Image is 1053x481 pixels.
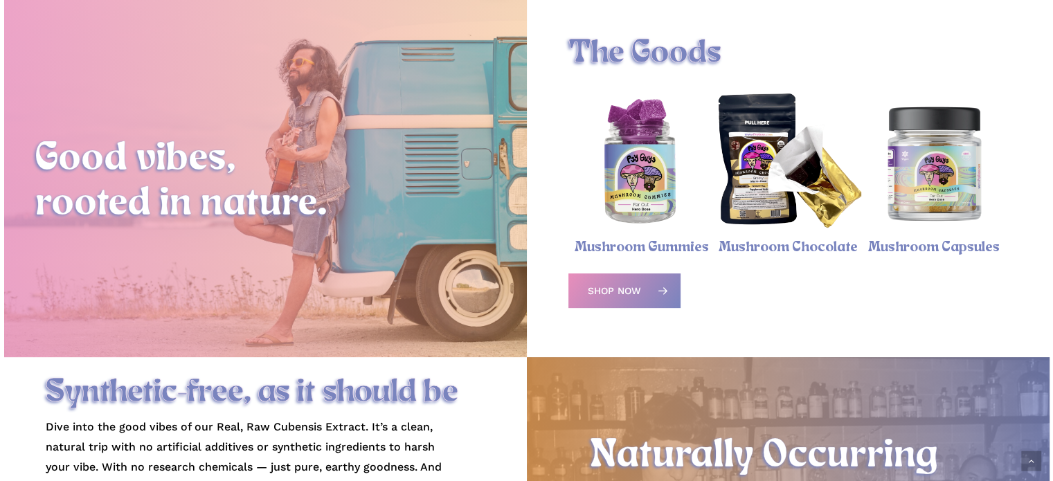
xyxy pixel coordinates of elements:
a: Mushroom Gummies [575,239,709,255]
img: Psy Guys mushroom chocolate bar packaging and unwrapped bar [714,90,861,236]
h1: The Goods [568,35,1007,73]
img: Blackberry hero dose magic mushroom gummies in a PsyGuys branded jar [568,90,714,236]
span: Synthetic-free, as it should be [46,375,458,410]
a: Back to top [1021,451,1041,471]
a: Mushroom Capsules [868,239,1000,255]
a: Psychedelic Mushroom Gummies [568,90,714,236]
a: Magic Mushroom Capsules [861,90,1007,236]
img: Psy Guys Mushroom Capsules, Hero Dose bottle [861,90,1007,236]
a: Magic Mushroom Chocolate Bar [714,90,861,236]
span: Shop Now [588,284,641,298]
a: Shop Now [568,273,681,308]
h2: Good vibes, rooted in nature. [35,137,495,227]
a: Mushroom Chocolate [718,239,857,255]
